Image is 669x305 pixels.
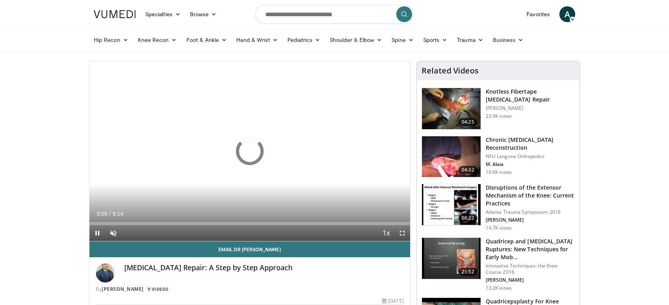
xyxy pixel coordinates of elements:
[486,136,575,152] h3: Chronic [MEDICAL_DATA] Reconstruction
[422,136,481,177] img: E-HI8y-Omg85H4KX4xMDoxOjBzMTt2bJ.150x105_q85_crop-smart_upscale.jpg
[89,241,410,257] a: Email Dr [PERSON_NAME]
[96,264,115,282] img: Avatar
[486,113,512,119] p: 23.9K views
[394,225,410,241] button: Fullscreen
[283,32,325,48] a: Pediatrics
[89,61,410,241] video-js: Video Player
[458,268,477,276] span: 21:52
[89,222,410,225] div: Progress Bar
[486,184,575,207] h3: Disruptions of the Extensor Mechanism of the Knee: Current Practices
[89,225,105,241] button: Pause
[488,32,528,48] a: Business
[422,237,575,291] a: 21:52 Quadricep and [MEDICAL_DATA] Ruptures: New Techniques for Early Mob… Innovative Techniques:...
[486,161,575,168] p: M. Alaia
[486,169,512,175] p: 19.6K views
[422,184,575,231] a: 08:22 Disruptions of the Extensor Mechanism of the Knee: Current Practices Atlanta Trauma Symposi...
[96,286,404,293] div: By
[486,217,575,223] p: [PERSON_NAME]
[486,105,575,111] p: [PERSON_NAME]
[486,209,575,215] p: Atlanta Trauma Symposium 2016
[422,88,575,130] a: 04:25 Knotless Fibertape [MEDICAL_DATA] Repair [PERSON_NAME] 23.9K views
[458,214,477,222] span: 08:22
[486,285,512,291] p: 13.2K views
[486,88,575,104] h3: Knotless Fibertape [MEDICAL_DATA] Repair
[185,6,222,22] a: Browse
[97,211,107,217] span: 0:00
[422,136,575,178] a: 04:32 Chronic [MEDICAL_DATA] Reconstruction NYU Langone Orthopedics M. Alaia 19.6K views
[522,6,555,22] a: Favorites
[145,286,171,293] a: 9 Videos
[133,32,182,48] a: Knee Recon
[422,238,481,279] img: AlCdVYZxUWkgWPEX4xMDoxOjA4MTsiGN.150x105_q85_crop-smart_upscale.jpg
[182,32,232,48] a: Foot & Ankle
[422,184,481,225] img: c329ce19-05ea-4e12-b583-111b1ee27852.150x105_q85_crop-smart_upscale.jpg
[89,32,133,48] a: Hip Recon
[124,264,404,272] h4: [MEDICAL_DATA] Repair: A Step by Step Approach
[422,88,481,129] img: E-HI8y-Omg85H4KX4xMDoxOjBzMTt2bJ.150x105_q85_crop-smart_upscale.jpg
[382,297,403,305] div: [DATE]
[486,153,575,160] p: NYU Langone Orthopedics
[109,211,111,217] span: /
[452,32,488,48] a: Trauma
[418,32,452,48] a: Sports
[458,166,477,174] span: 04:32
[387,32,418,48] a: Spine
[325,32,387,48] a: Shoulder & Elbow
[486,237,575,261] h3: Quadricep and [MEDICAL_DATA] Ruptures: New Techniques for Early Mob…
[141,6,185,22] a: Specialties
[102,286,144,292] a: [PERSON_NAME]
[486,225,512,231] p: 14.7K views
[378,225,394,241] button: Playback Rate
[255,5,414,24] input: Search topics, interventions
[112,211,123,217] span: 9:14
[422,66,479,75] h4: Related Videos
[559,6,575,22] a: A
[105,225,121,241] button: Unmute
[458,118,477,126] span: 04:25
[486,263,575,275] p: Innovative Techniques: the Knee Course 2016
[486,277,575,283] p: [PERSON_NAME]
[232,32,283,48] a: Hand & Wrist
[94,10,136,18] img: VuMedi Logo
